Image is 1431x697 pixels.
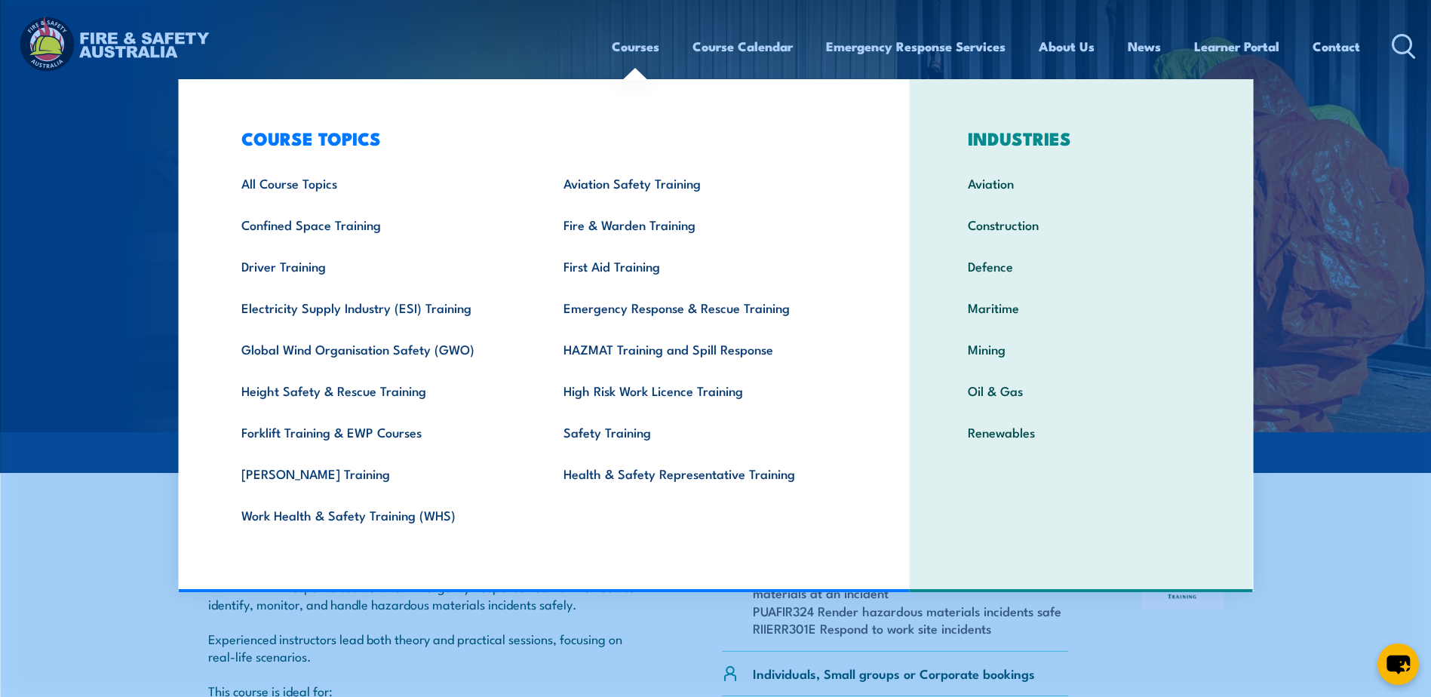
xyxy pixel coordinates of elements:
a: Oil & Gas [944,370,1218,411]
a: Maritime [944,287,1218,328]
a: News [1128,26,1161,66]
a: Driver Training [218,245,540,287]
button: chat-button [1377,643,1419,685]
a: Aviation [944,162,1218,204]
a: Emergency Response & Rescue Training [540,287,862,328]
a: Course Calendar [692,26,793,66]
a: Mining [944,328,1218,370]
h3: INDUSTRIES [944,127,1218,149]
h3: COURSE TOPICS [218,127,862,149]
a: Height Safety & Rescue Training [218,370,540,411]
a: Construction [944,204,1218,245]
a: Renewables [944,411,1218,453]
a: Safety Training [540,411,862,453]
a: Courses [612,26,659,66]
a: Defence [944,245,1218,287]
a: Health & Safety Representative Training [540,453,862,494]
li: PUAFIR324 Render hazardous materials incidents safe [753,602,1069,619]
a: Learner Portal [1194,26,1279,66]
a: HAZMAT Training and Spill Response [540,328,862,370]
a: Aviation Safety Training [540,162,862,204]
a: Contact [1313,26,1360,66]
a: Forklift Training & EWP Courses [218,411,540,453]
a: Fire & Warden Training [540,204,862,245]
li: RIIERR301E Respond to work site incidents [753,619,1069,637]
a: All Course Topics [218,162,540,204]
a: Emergency Response Services [826,26,1006,66]
a: High Risk Work Licence Training [540,370,862,411]
a: Work Health & Safety Training (WHS) [218,494,540,536]
a: Confined Space Training [218,204,540,245]
a: Global Wind Organisation Safety (GWO) [218,328,540,370]
p: Our HAZMAT Response course is for Emergency Response Teams who need to identify, monitor, and han... [208,578,649,613]
a: About Us [1039,26,1095,66]
a: First Aid Training [540,245,862,287]
a: Electricity Supply Industry (ESI) Training [218,287,540,328]
a: [PERSON_NAME] Training [218,453,540,494]
p: Experienced instructors lead both theory and practical sessions, focusing on real-life scenarios. [208,630,649,665]
p: Individuals, Small groups or Corporate bookings [753,665,1035,682]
